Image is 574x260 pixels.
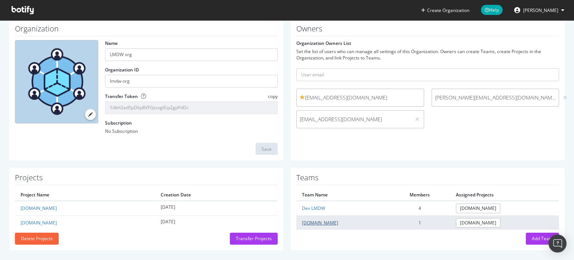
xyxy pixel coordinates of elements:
label: Organization Owners List [296,40,351,46]
td: 1 [389,215,450,230]
td: [DATE] [155,201,278,215]
div: Set the list of users who can manage all settings of this Organization. Owners can create Teams, ... [296,48,559,61]
label: Subscription [105,120,132,126]
th: Assigned Projects [450,189,559,201]
a: Delete Projects [15,235,59,242]
button: [PERSON_NAME] [508,4,570,16]
span: [EMAIL_ADDRESS][DOMAIN_NAME] [300,94,421,101]
div: Delete Projects [21,235,53,242]
td: [DATE] [155,215,278,230]
td: 4 [389,201,450,215]
span: Quentin JEZEQUEL [523,7,558,13]
input: Organization ID [105,75,278,88]
span: [PERSON_NAME][EMAIL_ADDRESS][DOMAIN_NAME] [435,94,556,101]
a: [DOMAIN_NAME] [456,218,500,227]
button: Add Team [526,233,559,245]
a: [DOMAIN_NAME] [302,220,338,226]
th: Creation Date [155,189,278,201]
a: [DOMAIN_NAME] [456,204,500,213]
button: Transfer Projects [230,233,278,245]
a: Transfer Projects [230,235,278,242]
h1: Owners [296,25,559,36]
th: Team Name [296,189,389,201]
input: name [105,48,278,61]
th: Project Name [15,189,155,201]
th: Members [389,189,450,201]
span: [EMAIL_ADDRESS][DOMAIN_NAME] [300,116,408,123]
div: Transfer Projects [236,235,272,242]
a: Dev LMDW [302,205,325,211]
button: Save [256,143,278,155]
button: Delete Projects [15,233,59,245]
span: copy [268,93,278,100]
div: Add Team [532,235,553,242]
input: User email [296,68,559,81]
span: Help [481,5,503,15]
button: Create Organization [421,7,470,14]
a: [DOMAIN_NAME] [21,220,57,226]
div: No Subscription [105,128,278,134]
a: Add Team [526,235,559,242]
h1: Organization [15,25,278,36]
label: Name [105,40,118,46]
h1: Teams [296,174,559,185]
div: Open Intercom Messenger [549,235,567,253]
label: Organization ID [105,67,139,73]
a: [DOMAIN_NAME] [21,205,57,211]
h1: Projects [15,174,278,185]
div: Save [262,146,272,152]
label: Transfer Token [105,93,138,100]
